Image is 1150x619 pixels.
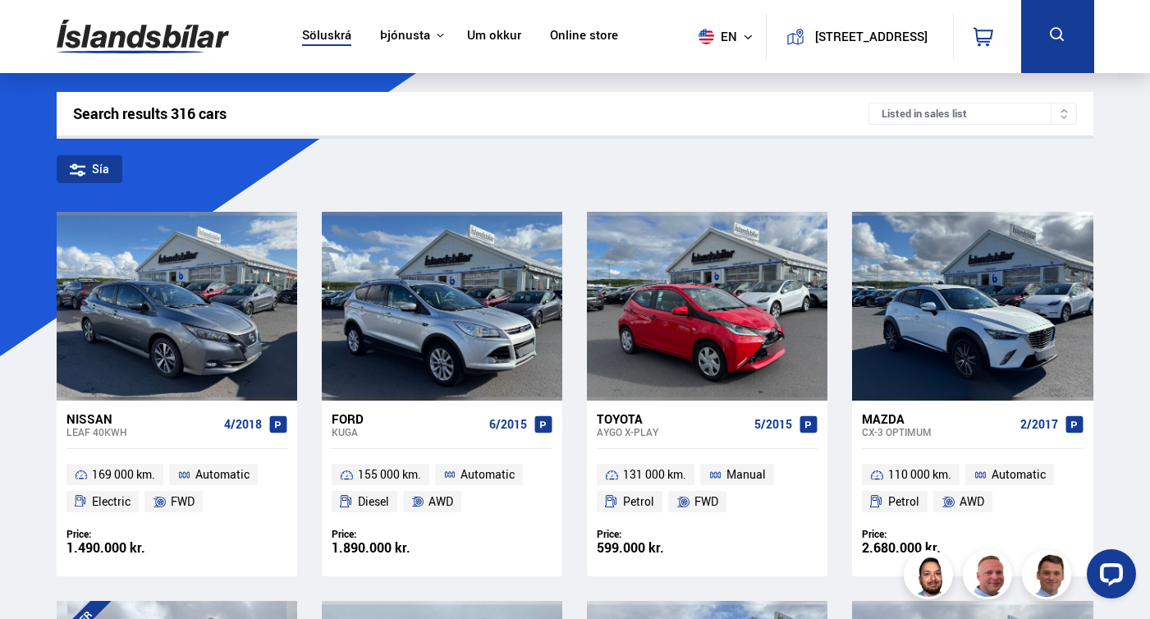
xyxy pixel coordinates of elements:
span: 4/2018 [224,418,262,431]
div: Price: [66,528,177,540]
div: 599.000 kr. [597,541,708,555]
span: 169 000 km. [92,465,155,484]
a: Nissan Leaf 40KWH 4/2018 169 000 km. Automatic Electric FWD Price: 1.490.000 kr. [57,401,297,576]
div: Ford [332,411,483,426]
span: 110 000 km. [888,465,951,484]
span: 5/2015 [754,418,792,431]
span: AWD [960,492,984,511]
img: siFngHWaQ9KaOqBr.png [965,553,1015,602]
div: Price: [332,528,442,540]
a: [STREET_ADDRESS] [776,13,943,60]
img: FbJEzSuNWCJXmdc-.webp [1024,553,1074,602]
div: Toyota [597,411,748,426]
div: 1.490.000 kr. [66,541,177,555]
span: Automatic [992,465,1046,484]
span: FWD [694,492,718,511]
div: Price: [597,528,708,540]
span: Petrol [623,492,654,511]
div: Leaf 40KWH [66,426,218,438]
div: Listed in sales list [868,103,1077,125]
span: 2/2017 [1020,418,1058,431]
img: nhp88E3Fdnt1Opn2.png [906,553,955,602]
span: 131 000 km. [623,465,686,484]
div: Mazda [862,411,1013,426]
a: Ford Kuga 6/2015 155 000 km. Automatic Diesel AWD Price: 1.890.000 kr. [322,401,562,576]
span: 155 000 km. [358,465,421,484]
span: Manual [726,465,766,484]
div: 2.680.000 kr. [862,541,973,555]
div: Nissan [66,411,218,426]
span: Petrol [888,492,919,511]
button: [STREET_ADDRESS] [811,30,932,44]
span: en [692,29,733,44]
span: Automatic [195,465,250,484]
span: AWD [428,492,453,511]
div: CX-3 OPTIMUM [862,426,1013,438]
a: Söluskrá [302,28,351,45]
button: Þjónusta [380,28,430,44]
span: FWD [171,492,195,511]
a: Um okkur [467,28,521,45]
button: en [692,12,766,61]
div: Kuga [332,426,483,438]
div: Price: [862,528,973,540]
img: svg+xml;base64,PHN2ZyB4bWxucz0iaHR0cDovL3d3dy53My5vcmcvMjAwMC9zdmciIHdpZHRoPSI1MTIiIGhlaWdodD0iNT... [699,29,714,44]
span: Electric [92,492,131,511]
img: G0Ugv5HjCgRt.svg [57,10,229,63]
a: Toyota Aygo X-PLAY 5/2015 131 000 km. Manual Petrol FWD Price: 599.000 kr. [587,401,827,576]
iframe: LiveChat chat widget [1074,543,1143,612]
a: Online store [550,28,618,45]
span: Automatic [460,465,515,484]
div: Sía [57,155,122,183]
span: Diesel [358,492,389,511]
span: 6/2015 [489,418,527,431]
a: Mazda CX-3 OPTIMUM 2/2017 110 000 km. Automatic Petrol AWD Price: 2.680.000 kr. [852,401,1093,576]
div: Aygo X-PLAY [597,426,748,438]
div: Search results 316 cars [73,105,869,122]
div: 1.890.000 kr. [332,541,442,555]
